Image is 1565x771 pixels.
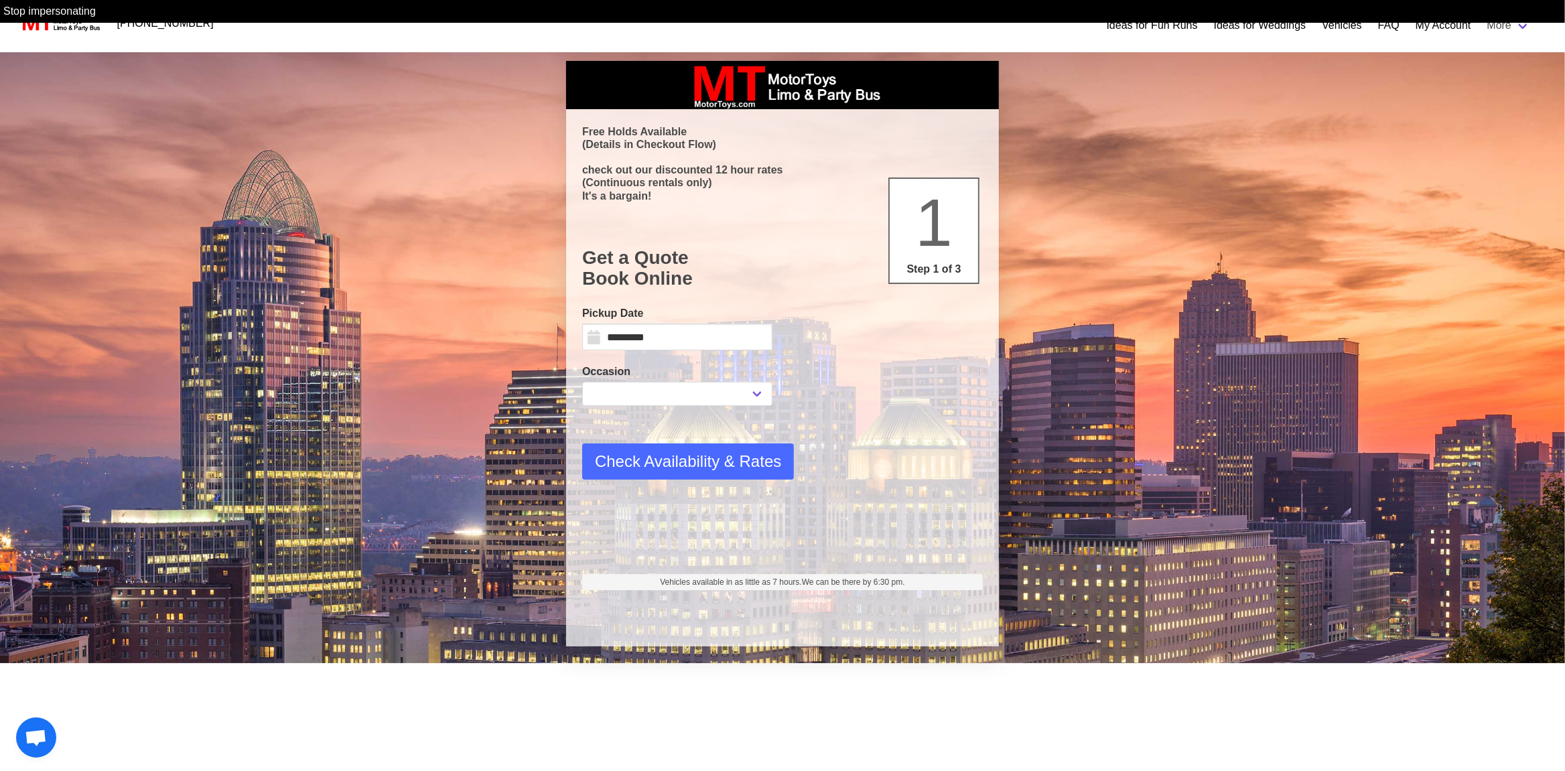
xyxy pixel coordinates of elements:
[582,138,983,151] p: (Details in Checkout Flow)
[1322,17,1362,33] a: Vehicles
[1107,17,1198,33] a: Ideas for Fun Runs
[582,443,794,480] button: Check Availability & Rates
[802,577,905,587] span: We can be there by 6:30 pm.
[582,247,983,289] h1: Get a Quote Book Online
[1479,12,1538,39] a: More
[16,717,56,758] a: Open chat
[895,261,973,277] p: Step 1 of 3
[595,449,781,474] span: Check Availability & Rates
[582,305,772,322] label: Pickup Date
[1214,17,1306,33] a: Ideas for Weddings
[3,5,96,17] a: Stop impersonating
[582,125,983,138] p: Free Holds Available
[582,190,983,202] p: It's a bargain!
[682,61,883,109] img: box_logo_brand.jpeg
[19,14,101,33] img: MotorToys Logo
[1416,17,1471,33] a: My Account
[1378,17,1400,33] a: FAQ
[582,176,983,189] p: (Continuous rentals only)
[582,163,983,176] p: check out our discounted 12 hour rates
[109,10,222,37] a: [PHONE_NUMBER]
[915,185,953,260] span: 1
[582,364,772,380] label: Occasion
[660,576,904,588] span: Vehicles available in as little as 7 hours.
